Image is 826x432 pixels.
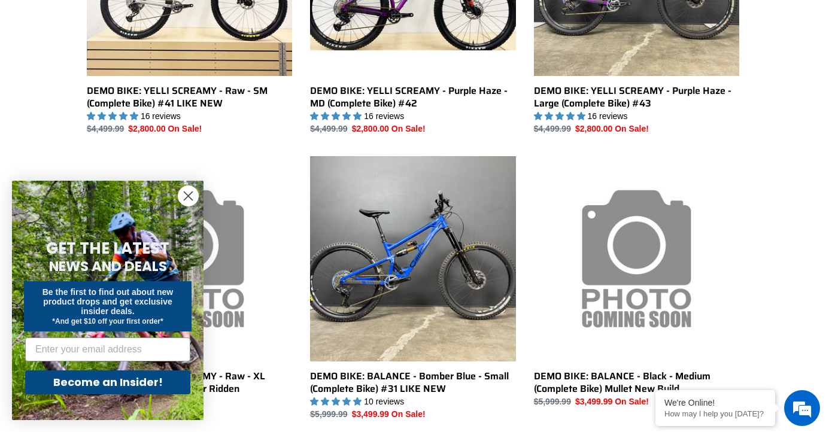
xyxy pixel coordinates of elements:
[664,398,766,407] div: We're Online!
[49,257,167,276] span: NEWS AND DEALS
[178,185,199,206] button: Close dialog
[664,409,766,418] p: How may I help you today?
[25,337,190,361] input: Enter your email address
[52,317,163,325] span: *And get $10 off your first order*
[42,287,174,316] span: Be the first to find out about new product drops and get exclusive insider deals.
[25,370,190,394] button: Become an Insider!
[46,238,169,259] span: GET THE LATEST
